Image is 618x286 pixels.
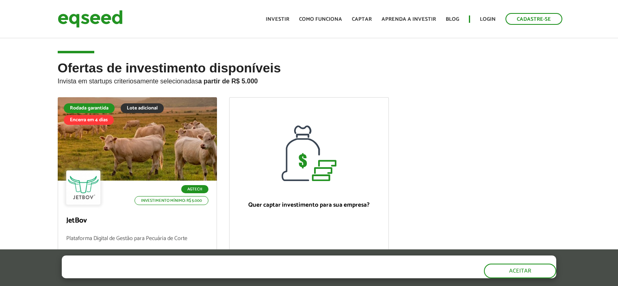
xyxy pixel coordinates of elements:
a: Investir [266,17,289,22]
div: Lote adicional [121,103,164,113]
p: Plataforma Digital de Gestão para Pecuária de Corte [66,236,209,253]
a: Captar [352,17,372,22]
a: política de privacidade e de cookies [169,271,263,278]
a: Cadastre-se [505,13,562,25]
button: Aceitar [484,264,556,278]
strong: a partir de R$ 5.000 [198,78,258,85]
a: Blog [446,17,459,22]
a: Login [480,17,496,22]
p: Quer captar investimento para sua empresa? [238,201,380,209]
p: Agtech [181,185,208,193]
h2: Ofertas de investimento disponíveis [58,61,561,97]
p: Invista em startups criteriosamente selecionadas [58,75,561,85]
a: Como funciona [299,17,342,22]
img: EqSeed [58,8,123,30]
h5: O site da EqSeed utiliza cookies para melhorar sua navegação. [62,255,356,268]
p: JetBov [66,216,209,225]
div: Rodada garantida [64,103,115,113]
p: Ao clicar em "aceitar", você aceita nossa . [62,270,356,278]
a: Aprenda a investir [382,17,436,22]
div: Encerra em 4 dias [64,115,114,125]
p: Investimento mínimo: R$ 5.000 [134,196,208,205]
